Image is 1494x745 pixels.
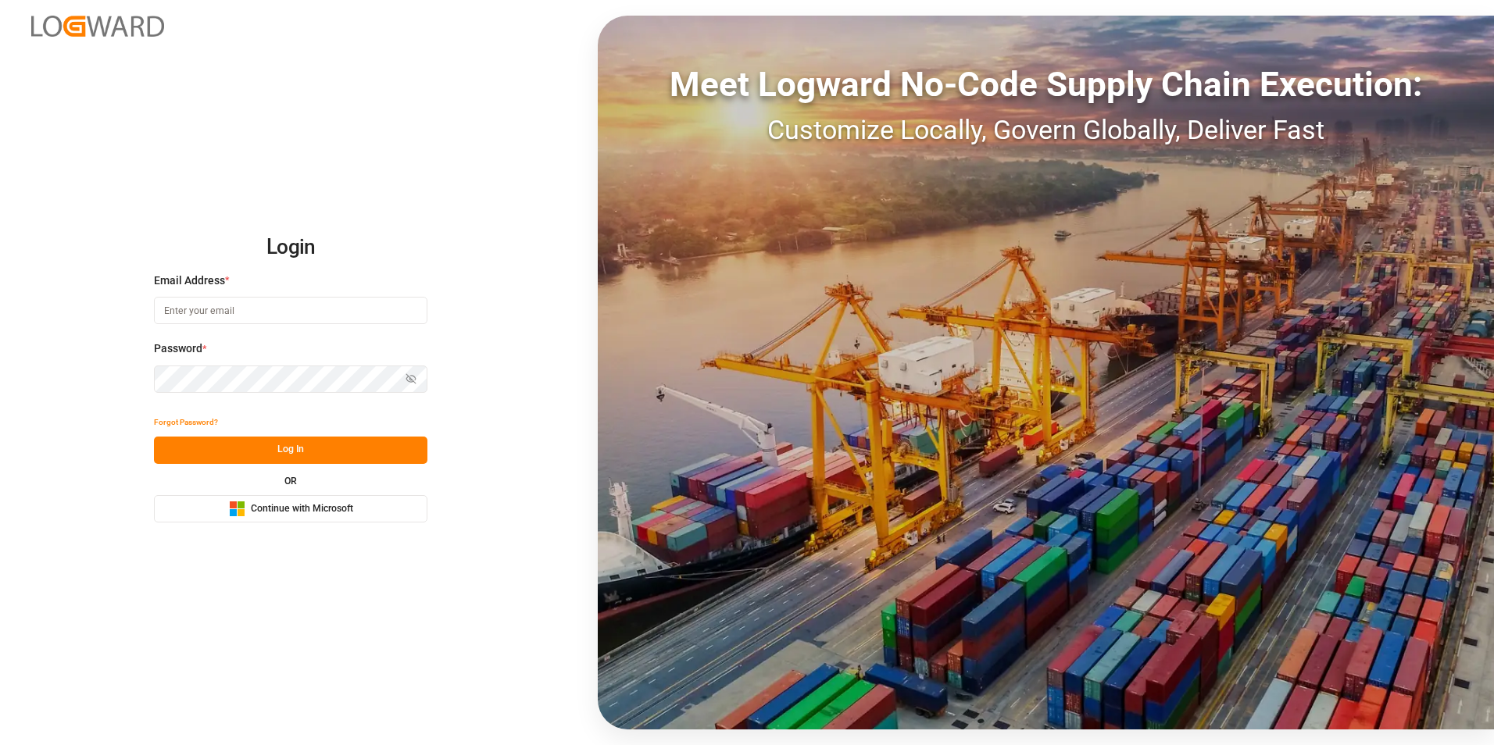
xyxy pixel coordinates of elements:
[154,409,218,437] button: Forgot Password?
[598,110,1494,150] div: Customize Locally, Govern Globally, Deliver Fast
[154,437,427,464] button: Log In
[598,59,1494,110] div: Meet Logward No-Code Supply Chain Execution:
[154,297,427,324] input: Enter your email
[154,273,225,289] span: Email Address
[154,340,202,357] span: Password
[154,495,427,522] button: Continue with Microsoft
[284,476,297,486] small: OR
[154,223,427,273] h2: Login
[251,502,353,516] span: Continue with Microsoft
[31,16,164,37] img: Logward_new_orange.png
